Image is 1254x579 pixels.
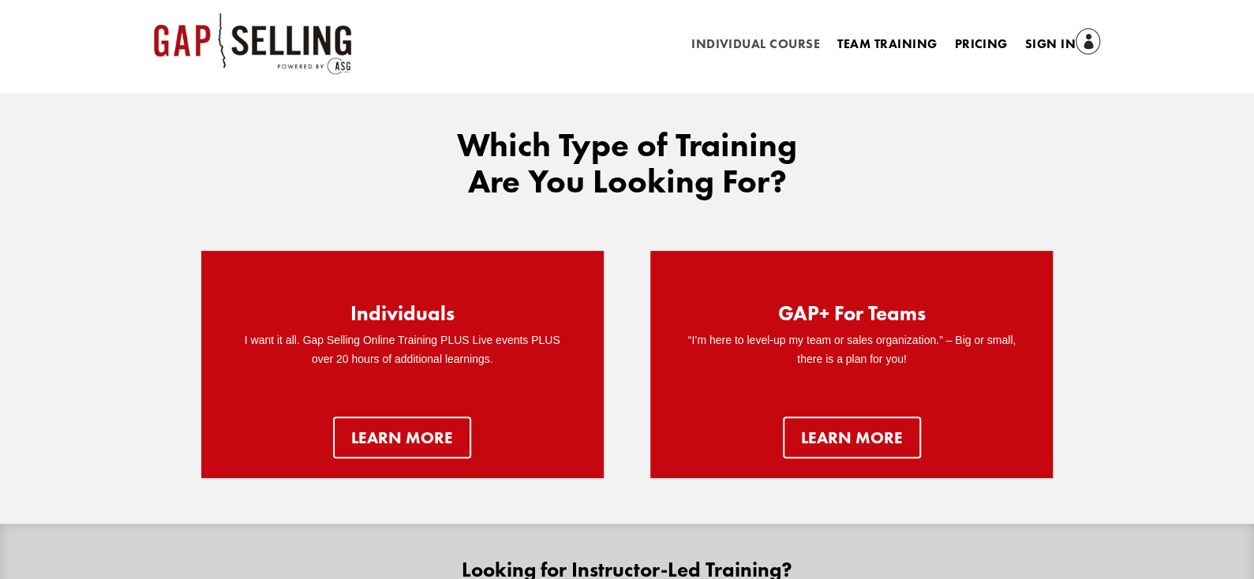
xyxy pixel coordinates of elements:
a: Individual Course [691,39,820,56]
p: I want it all. Gap Selling Online Training PLUS Live events PLUS over 20 hours of additional lear... [233,331,572,369]
p: “I’m here to level-up my team or sales organization.” – Big or small, there is a plan for you! [682,331,1021,369]
h2: Individuals [350,303,455,331]
a: learn more [783,417,921,458]
a: Learn more [333,417,471,458]
a: Pricing [954,39,1007,56]
a: Team Training [837,39,937,56]
h2: GAP+ For Teams [778,303,926,331]
a: Sign In [1025,34,1101,56]
h2: Which Type of Training Are You Looking For? [430,127,825,207]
